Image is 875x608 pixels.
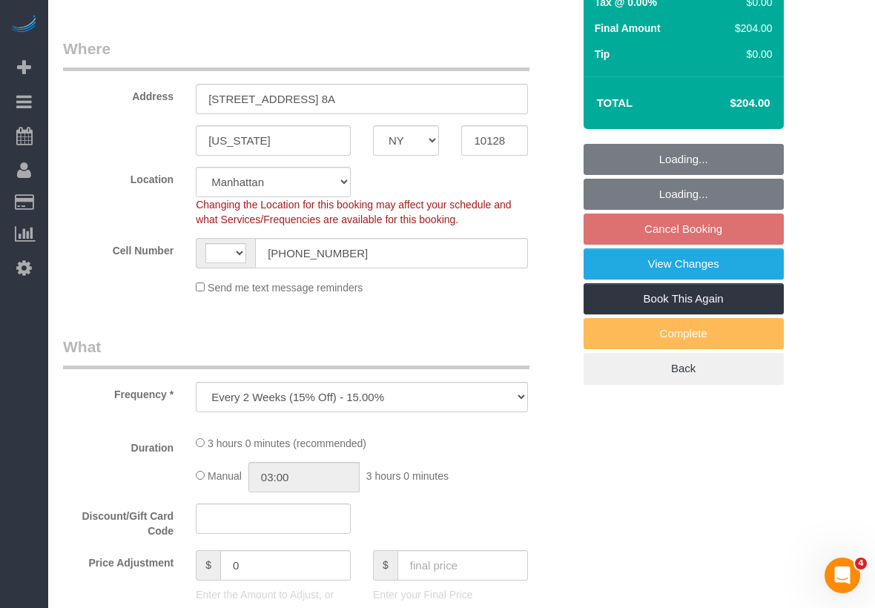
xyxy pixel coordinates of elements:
a: Back [584,353,784,384]
label: Duration [52,435,185,455]
input: Cell Number [255,238,528,268]
span: $ [196,550,220,581]
img: Automaid Logo [9,15,39,36]
legend: Where [63,38,529,71]
div: $0.00 [729,47,772,62]
strong: Total [597,96,633,109]
label: Frequency * [52,382,185,402]
span: Send me text message reminders [208,282,363,294]
input: City [196,125,351,156]
span: 3 hours 0 minutes (recommended) [208,437,366,449]
label: Address [52,84,185,104]
span: 4 [855,558,867,569]
h4: $204.00 [685,97,770,110]
p: Enter your Final Price [373,587,528,602]
label: Tip [595,47,610,62]
div: $204.00 [729,21,772,36]
span: 3 hours 0 minutes [366,470,449,482]
a: View Changes [584,248,784,280]
input: Zip Code [461,125,527,156]
a: Book This Again [584,283,784,314]
label: Location [52,167,185,187]
label: Discount/Gift Card Code [52,503,185,538]
label: Price Adjustment [52,550,185,570]
label: Cell Number [52,238,185,258]
legend: What [63,336,529,369]
input: final price [397,550,528,581]
iframe: Intercom live chat [825,558,860,593]
p: Enter the Amount to Adjust, or [196,587,351,602]
span: Changing the Location for this booking may affect your schedule and what Services/Frequencies are... [196,199,511,225]
span: $ [373,550,397,581]
label: Final Amount [595,21,661,36]
span: Manual [208,470,242,482]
